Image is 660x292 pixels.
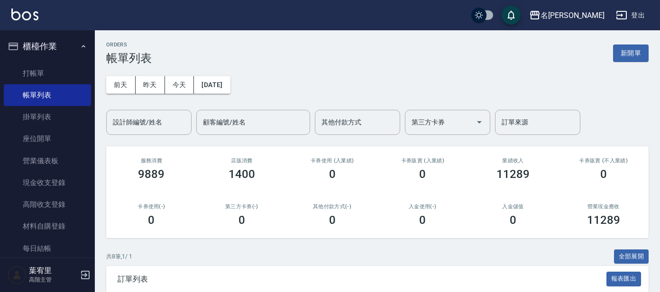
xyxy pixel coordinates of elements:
button: 報表匯出 [606,272,642,286]
a: 每日結帳 [4,238,91,259]
h3: 0 [419,168,426,181]
h3: 帳單列表 [106,52,152,65]
button: 名[PERSON_NAME] [525,6,608,25]
h2: 第三方卡券(-) [208,204,276,210]
h2: 卡券販賣 (入業績) [389,158,457,164]
button: Open [472,115,487,130]
h2: 業績收入 [479,158,547,164]
h3: 0 [329,213,336,227]
button: save [502,6,521,25]
img: Logo [11,9,38,20]
button: 前天 [106,76,136,94]
button: 今天 [165,76,194,94]
a: 高階收支登錄 [4,194,91,215]
h3: 1400 [229,168,255,181]
h3: 0 [329,168,336,181]
h2: 卡券使用 (入業績) [298,158,366,164]
h2: 卡券販賣 (不入業績) [569,158,637,164]
a: 帳單列表 [4,84,91,106]
a: 現金收支登錄 [4,172,91,194]
button: 全部展開 [614,249,649,264]
button: 昨天 [136,76,165,94]
h3: 服務消費 [118,158,185,164]
a: 座位開單 [4,128,91,150]
span: 訂單列表 [118,274,606,284]
h5: 葉宥里 [29,266,77,275]
h3: 0 [600,168,607,181]
h2: ORDERS [106,42,152,48]
button: 櫃檯作業 [4,34,91,59]
button: [DATE] [194,76,230,94]
a: 掛單列表 [4,106,91,128]
a: 報表匯出 [606,274,642,283]
h3: 11289 [496,168,530,181]
a: 新開單 [613,48,649,57]
h3: 0 [238,213,245,227]
h2: 入金儲值 [479,204,547,210]
h2: 營業現金應收 [569,204,637,210]
h3: 0 [419,213,426,227]
button: 新開單 [613,44,649,62]
h3: 0 [510,213,516,227]
button: 登出 [612,7,649,24]
p: 高階主管 [29,275,77,284]
h2: 入金使用(-) [389,204,457,210]
a: 打帳單 [4,62,91,84]
h2: 其他付款方式(-) [298,204,366,210]
h3: 9889 [138,168,165,181]
h3: 0 [148,213,155,227]
img: Person [8,265,27,284]
a: 材料自購登錄 [4,215,91,237]
h3: 11289 [587,213,620,227]
h2: 卡券使用(-) [118,204,185,210]
div: 名[PERSON_NAME] [541,9,605,21]
p: 共 8 筆, 1 / 1 [106,252,132,261]
h2: 店販消費 [208,158,276,164]
a: 營業儀表板 [4,150,91,172]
